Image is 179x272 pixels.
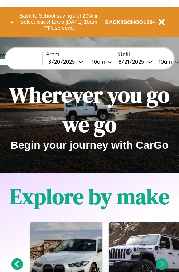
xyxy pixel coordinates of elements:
div: 10am [155,58,174,65]
button: 8/20/2025 [46,58,86,65]
label: From [46,51,115,58]
button: 10am [86,58,115,65]
b: BACK2SCHOOL20 [105,19,153,25]
button: Back to School savings of 20% in select cities! Ends [DATE] 10am PT.Use code: [13,11,105,33]
h1: Explore by make [10,182,169,211]
div: 8 / 20 / 2025 [48,58,78,65]
div: 10am [88,58,107,65]
div: 8 / 21 / 2025 [118,58,147,65]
